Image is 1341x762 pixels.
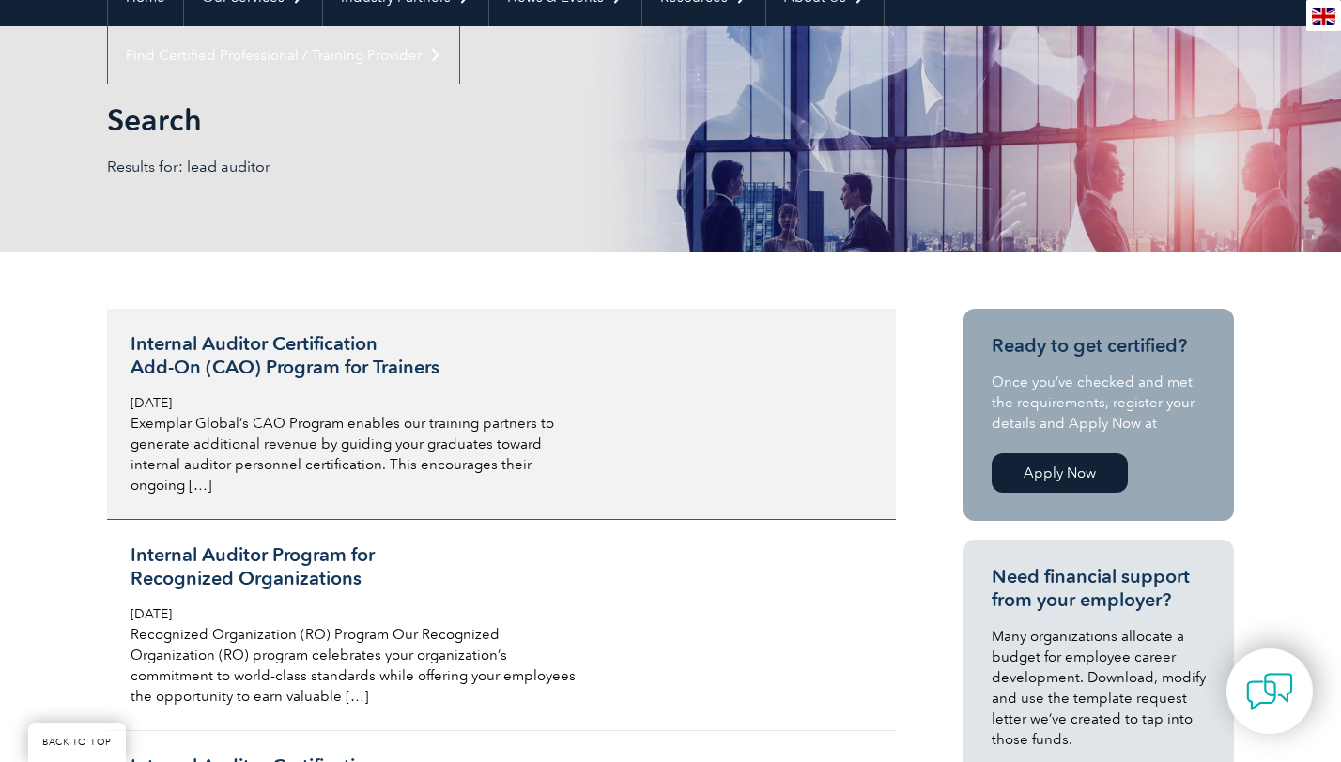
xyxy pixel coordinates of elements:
[131,395,172,411] span: [DATE]
[107,520,896,731] a: Internal Auditor Program forRecognized Organizations [DATE] Recognized Organization (RO) Program ...
[131,606,172,622] span: [DATE]
[107,101,828,138] h1: Search
[131,624,576,707] p: Recognized Organization (RO) Program Our Recognized Organization (RO) program celebrates your org...
[28,723,126,762] a: BACK TO TOP
[131,543,576,590] h3: Internal Auditor Program for Recognized Organizations
[107,157,670,177] p: Results for: lead auditor
[131,413,576,495] p: Exemplar Global’s CAO Program enables our training partners to generate additional revenue by gui...
[1312,8,1335,25] img: en
[107,309,896,520] a: Internal Auditor CertificationAdd-On (CAO) Program for Trainers [DATE] Exemplar Global’s CAO Prog...
[992,334,1206,358] h3: Ready to get certified?
[992,372,1206,434] p: Once you’ve checked and met the requirements, register your details and Apply Now at
[992,565,1206,612] h3: Need financial support from your employer?
[992,626,1206,750] p: Many organizations allocate a budget for employee career development. Download, modify and use th...
[992,453,1128,493] a: Apply Now
[1246,668,1293,715] img: contact-chat.png
[131,332,576,379] h3: Internal Auditor Certification Add-On (CAO) Program for Trainers
[108,26,459,84] a: Find Certified Professional / Training Provider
